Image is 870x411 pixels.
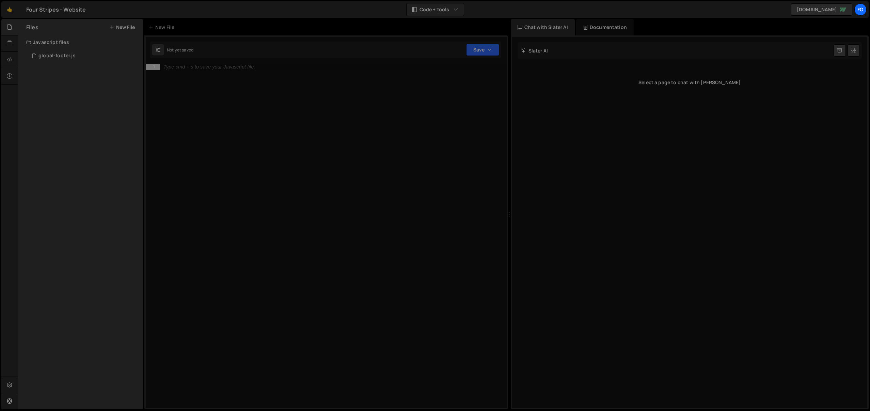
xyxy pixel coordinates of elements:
a: [DOMAIN_NAME] [791,3,852,16]
a: Fo [854,3,867,16]
div: Javascript files [18,35,143,49]
h2: Slater AI [521,47,548,54]
div: global-footer.js [38,53,76,59]
button: Save [466,44,499,56]
div: Chat with Slater AI [511,19,575,35]
div: New File [148,24,177,31]
div: Documentation [576,19,634,35]
div: Not yet saved [167,47,193,53]
div: 17235/47689.js [26,49,143,63]
div: Four Stripes - Website [26,5,86,14]
div: 1 [146,64,160,70]
a: 🤙 [1,1,18,18]
button: New File [109,25,135,30]
div: Type cmd + s to save your Javascript file. [163,64,255,70]
button: Code + Tools [407,3,464,16]
h2: Files [26,24,38,31]
div: Select a page to chat with [PERSON_NAME] [518,69,862,96]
